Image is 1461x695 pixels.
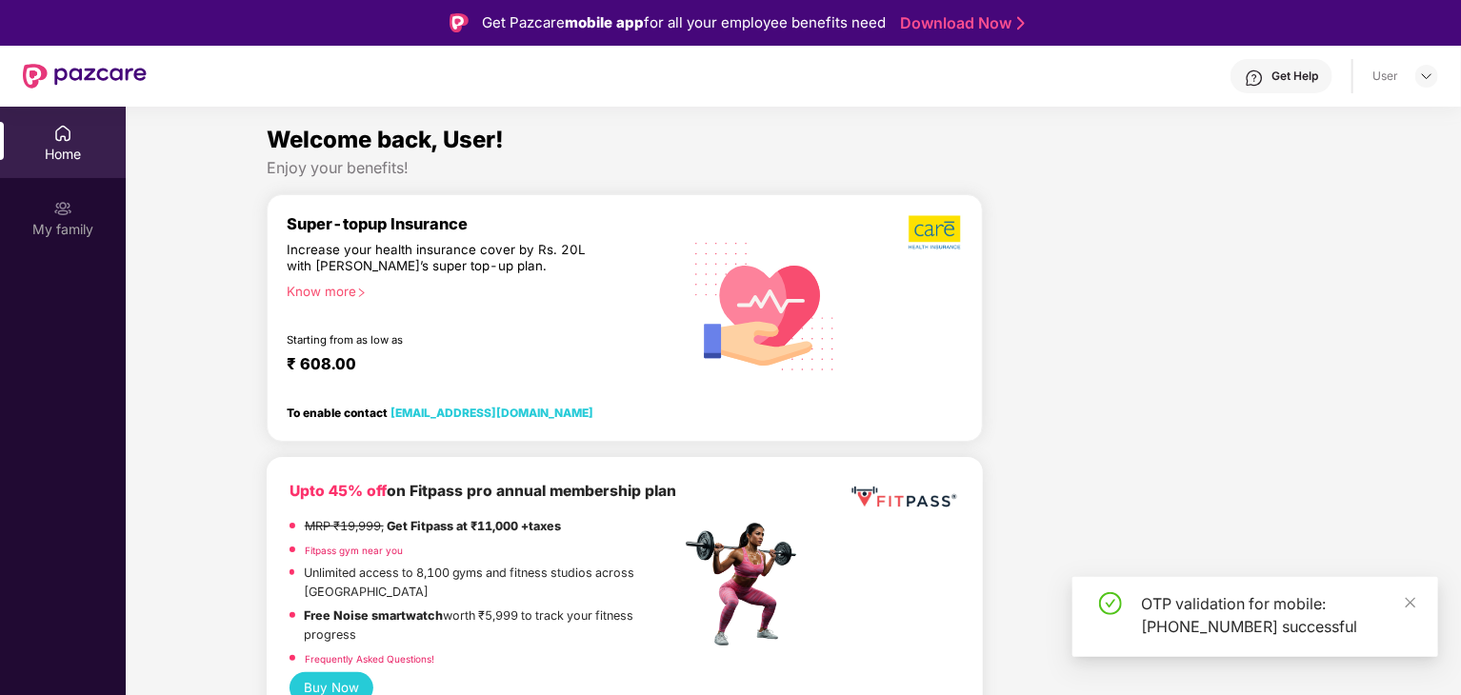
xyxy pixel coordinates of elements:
a: [EMAIL_ADDRESS][DOMAIN_NAME] [390,406,593,420]
div: OTP validation for mobile: [PHONE_NUMBER] successful [1141,592,1415,638]
span: right [356,288,367,298]
img: svg+xml;base64,PHN2ZyBpZD0iSG9tZSIgeG1sbnM9Imh0dHA6Ly93d3cudzMub3JnLzIwMDAvc3ZnIiB3aWR0aD0iMjAiIG... [53,124,72,143]
a: Fitpass gym near you [305,545,403,556]
strong: Free Noise smartwatch [305,608,444,623]
span: close [1404,596,1417,609]
div: Starting from as low as [287,333,600,347]
img: svg+xml;base64,PHN2ZyBpZD0iSGVscC0zMngzMiIgeG1sbnM9Imh0dHA6Ly93d3cudzMub3JnLzIwMDAvc3ZnIiB3aWR0aD... [1245,69,1264,88]
p: Unlimited access to 8,100 gyms and fitness studios across [GEOGRAPHIC_DATA] [304,564,681,602]
div: Enjoy your benefits! [267,158,1321,178]
img: svg+xml;base64,PHN2ZyB4bWxucz0iaHR0cDovL3d3dy53My5vcmcvMjAwMC9zdmciIHhtbG5zOnhsaW5rPSJodHRwOi8vd3... [681,219,851,391]
b: Upto 45% off [290,482,387,500]
div: Get Pazcare for all your employee benefits need [482,11,886,34]
img: svg+xml;base64,PHN2ZyBpZD0iRHJvcGRvd24tMzJ4MzIiIHhtbG5zPSJodHRwOi8vd3d3LnczLm9yZy8yMDAwL3N2ZyIgd2... [1419,69,1434,84]
a: Download Now [900,13,1019,33]
div: ₹ 608.00 [287,354,662,377]
del: MRP ₹19,999, [305,519,384,533]
img: fppp.png [848,480,959,515]
span: check-circle [1099,592,1122,615]
div: Get Help [1271,69,1318,84]
div: Increase your health insurance cover by Rs. 20L with [PERSON_NAME]’s super top-up plan. [287,242,599,276]
img: Stroke [1017,13,1025,33]
img: b5dec4f62d2307b9de63beb79f102df3.png [909,214,963,250]
img: svg+xml;base64,PHN2ZyB3aWR0aD0iMjAiIGhlaWdodD0iMjAiIHZpZXdCb3g9IjAgMCAyMCAyMCIgZmlsbD0ibm9uZSIgeG... [53,199,72,218]
img: Logo [450,13,469,32]
img: New Pazcare Logo [23,64,147,89]
b: on Fitpass pro annual membership plan [290,482,676,500]
div: Know more [287,284,670,297]
strong: Get Fitpass at ₹11,000 +taxes [387,519,561,533]
div: Super-topup Insurance [287,214,681,233]
div: To enable contact [287,406,593,419]
a: Frequently Asked Questions! [305,653,434,665]
img: fpp.png [680,518,813,651]
strong: mobile app [565,13,644,31]
span: Welcome back, User! [267,126,504,153]
div: User [1372,69,1398,84]
p: worth ₹5,999 to track your fitness progress [305,606,681,645]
